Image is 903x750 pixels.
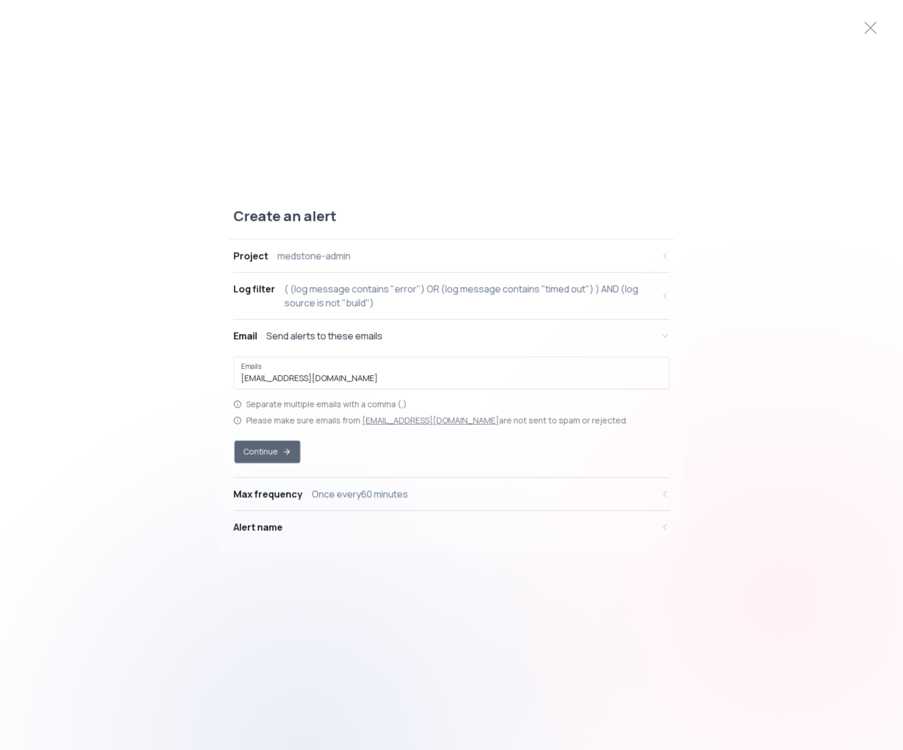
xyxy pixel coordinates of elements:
div: Max frequency [234,487,303,501]
div: Create an alert [229,207,674,240]
div: Send alerts to these emails [267,329,383,343]
div: Once every 60 minutes [312,487,408,501]
div: EmailSend alerts to these emails [234,352,670,478]
button: Log filter( (log message contains "error") OR (log message contains "timed out") ) AND (log sourc... [234,273,670,319]
button: Alert name [234,511,670,544]
button: Continue [234,440,300,463]
div: Alert name [234,520,283,534]
button: Max frequencyOnce every60 minutes [234,478,670,511]
div: Project [234,249,269,263]
input: Emails [241,373,662,384]
u: [EMAIL_ADDRESS][DOMAIN_NAME] [362,415,499,426]
p: Separate multiple emails with a comma (,) [246,399,407,410]
p: Please make sure emails from are not sent to spam or rejected. [246,415,628,427]
div: medstone-admin [278,249,351,263]
div: ( (log message contains "error") OR (log message contains "timed out") ) AND (log source is not "... [285,282,654,310]
div: Email [234,329,258,343]
button: EmailSend alerts to these emails [234,320,670,352]
button: Projectmedstone-admin [234,240,670,272]
label: Emails [241,362,266,372]
div: Log filter [234,282,275,296]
